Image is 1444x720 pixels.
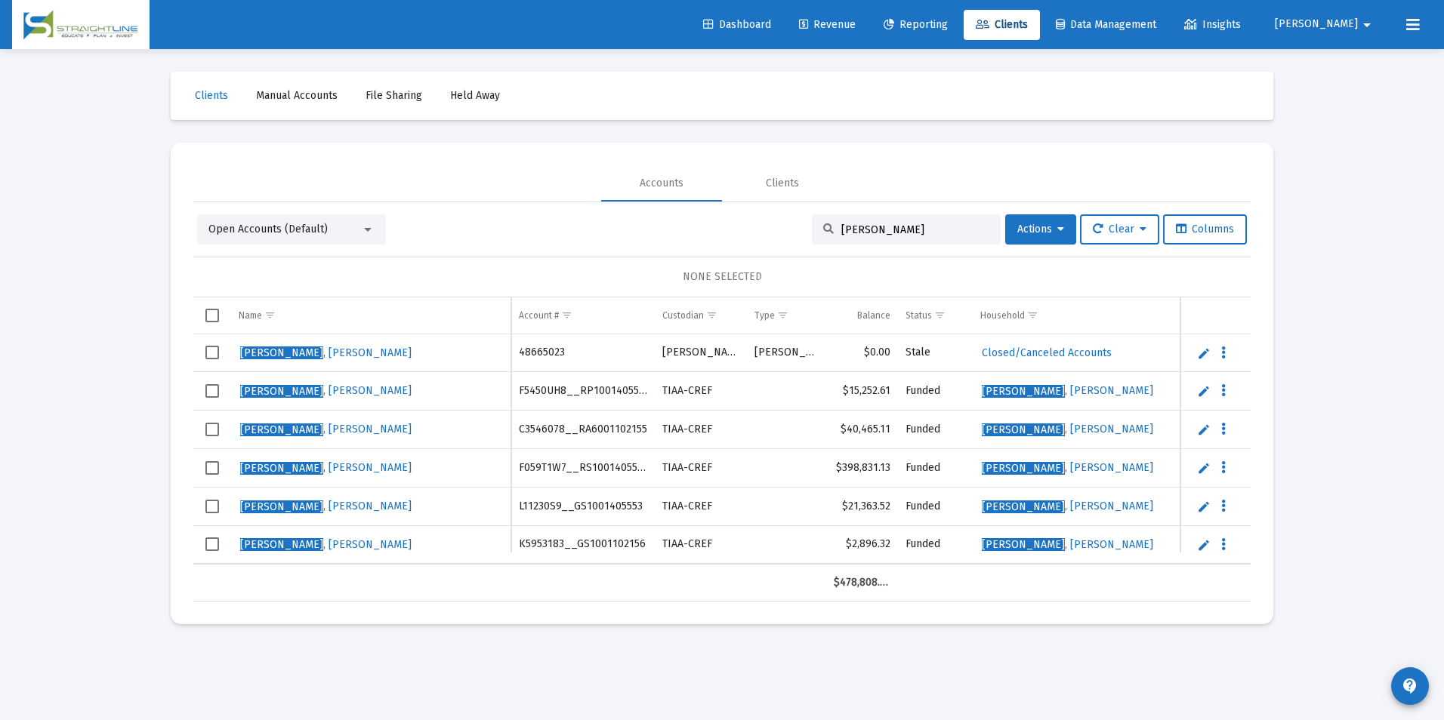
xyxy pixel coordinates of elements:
[23,10,138,40] img: Dashboard
[205,384,219,398] div: Select row
[1358,10,1376,40] mat-icon: arrow_drop_down
[787,10,868,40] a: Revenue
[511,334,655,372] td: 48665023
[655,448,747,487] td: TIAA-CREF
[438,81,512,111] a: Held Away
[205,269,1239,285] div: NONE SELECTED
[239,418,413,441] a: [PERSON_NAME], [PERSON_NAME]
[240,500,323,513] span: [PERSON_NAME]
[240,423,412,435] span: , [PERSON_NAME]
[982,538,1153,551] span: , [PERSON_NAME]
[973,297,1182,334] td: Column Household
[1093,223,1146,235] span: Clear
[964,10,1040,40] a: Clients
[1027,309,1038,321] span: Show filter options for column 'Household'
[205,500,219,513] div: Select row
[826,334,898,372] td: $0.00
[511,297,655,334] td: Column Account #
[857,309,890,322] div: Balance
[982,538,1065,551] span: [PERSON_NAME]
[826,487,898,525] td: $21,363.52
[872,10,960,40] a: Reporting
[239,309,262,322] div: Name
[906,383,965,398] div: Funded
[205,537,219,551] div: Select row
[1197,384,1211,398] a: Edit
[982,384,1153,397] span: , [PERSON_NAME]
[766,176,799,191] div: Clients
[205,309,219,322] div: Select all
[195,89,228,102] span: Clients
[906,537,965,552] div: Funded
[239,495,413,518] a: [PERSON_NAME], [PERSON_NAME]
[1197,423,1211,436] a: Edit
[240,538,323,551] span: [PERSON_NAME]
[231,297,511,334] td: Column Name
[244,81,350,111] a: Manual Accounts
[655,334,747,372] td: [PERSON_NAME]
[906,345,965,360] div: Stale
[906,460,965,475] div: Funded
[1044,10,1168,40] a: Data Management
[982,346,1112,359] span: Closed/Canceled Accounts
[1056,18,1156,31] span: Data Management
[1197,500,1211,513] a: Edit
[240,423,323,436] span: [PERSON_NAME]
[826,372,898,411] td: $15,252.61
[982,461,1153,474] span: , [PERSON_NAME]
[264,309,276,321] span: Show filter options for column 'Name'
[519,309,559,322] div: Account #
[982,500,1153,512] span: , [PERSON_NAME]
[1176,223,1234,235] span: Columns
[655,297,747,334] td: Column Custodian
[1163,214,1247,245] button: Columns
[826,525,898,564] td: $2,896.32
[561,309,572,321] span: Show filter options for column 'Account #'
[841,223,989,236] input: Search
[1005,214,1076,245] button: Actions
[655,372,747,411] td: TIAA-CREF
[980,495,1155,518] a: [PERSON_NAME], [PERSON_NAME]
[1172,10,1253,40] a: Insights
[906,422,965,437] div: Funded
[240,538,412,551] span: , [PERSON_NAME]
[366,89,422,102] span: File Sharing
[655,487,747,525] td: TIAA-CREF
[980,380,1155,402] a: [PERSON_NAME], [PERSON_NAME]
[754,309,775,322] div: Type
[980,534,1155,556] a: [PERSON_NAME], [PERSON_NAME]
[205,346,219,359] div: Select row
[240,384,412,397] span: , [PERSON_NAME]
[884,18,948,31] span: Reporting
[980,309,1025,322] div: Household
[205,423,219,436] div: Select row
[511,411,655,449] td: C3546078__RA6001102155
[208,223,328,235] span: Open Accounts (Default)
[898,297,973,334] td: Column Status
[240,500,412,512] span: , [PERSON_NAME]
[1197,461,1211,475] a: Edit
[240,346,412,359] span: , [PERSON_NAME]
[982,385,1065,398] span: [PERSON_NAME]
[747,297,826,334] td: Column Type
[511,372,655,411] td: F5450UH8__RP1001405553
[934,309,946,321] span: Show filter options for column 'Status'
[511,525,655,564] td: K5953183__GS1001102156
[240,346,323,359] span: [PERSON_NAME]
[747,334,826,372] td: [PERSON_NAME]
[706,309,717,321] span: Show filter options for column 'Custodian'
[906,499,965,514] div: Funded
[193,297,1251,602] div: Data grid
[240,385,323,398] span: [PERSON_NAME]
[703,18,771,31] span: Dashboard
[799,18,856,31] span: Revenue
[980,418,1155,441] a: [PERSON_NAME], [PERSON_NAME]
[662,309,704,322] div: Custodian
[980,342,1113,364] a: Closed/Canceled Accounts
[239,342,413,365] a: [PERSON_NAME], [PERSON_NAME]
[982,423,1065,436] span: [PERSON_NAME]
[1197,538,1211,552] a: Edit
[826,448,898,487] td: $398,831.13
[450,89,500,102] span: Held Away
[1257,9,1394,39] button: [PERSON_NAME]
